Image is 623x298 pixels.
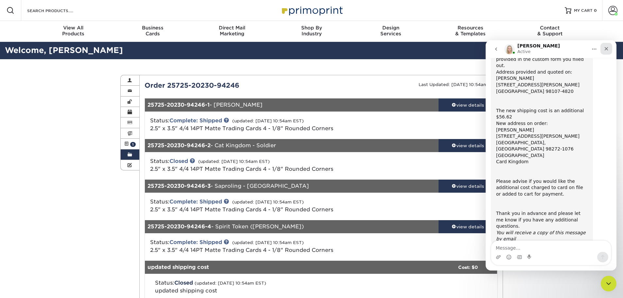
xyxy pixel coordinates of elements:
div: view details [439,223,497,230]
div: Marketing [192,25,272,37]
span: 2.5" x 3.5" 4/4 14PT Matte Trading Cards 4 - 1/8" Rounded Corners [150,247,333,253]
span: Closed [174,280,193,286]
a: 1 [121,139,140,149]
div: Cards [113,25,192,37]
strong: 25725-20230-94246-3 [147,183,211,189]
div: & Templates [431,25,510,37]
div: Status: [145,198,380,214]
small: (updated: [DATE] 10:54am EST) [232,240,304,245]
span: Shop By [272,25,351,31]
div: view details [439,183,497,189]
a: view details [439,98,497,112]
small: (updated: [DATE] 10:54am EST) [198,159,270,164]
iframe: Intercom live chat [601,276,616,291]
div: Thank you in advance and please let me know if you have any additional questions. [10,170,102,202]
div: Status: [150,279,378,295]
strong: 25725-20230-94246-2 [147,142,211,149]
button: Upload attachment [10,214,15,219]
strong: updated shipping cost [147,264,209,270]
span: Direct Mail [192,25,272,31]
small: (updated: [DATE] 10:54am EST) [232,200,304,204]
div: - Saproling - [GEOGRAPHIC_DATA] [145,180,439,193]
a: Complete: Shipped [169,239,222,245]
span: 1 [130,142,136,147]
a: Complete: Shipped [169,199,222,205]
a: Shop ByIndustry [272,21,351,42]
span: Design [351,25,431,31]
small: Last Updated: [DATE] 10:54am EST [419,82,498,87]
a: BusinessCards [113,21,192,42]
a: View AllProducts [34,21,113,42]
div: - [PERSON_NAME] [145,98,439,112]
i: You will receive a copy of this message by email [10,190,100,202]
div: Products [34,25,113,37]
div: view details [439,102,497,108]
span: 2.5" x 3.5" 4/4 14PT Matte Trading Cards 4 - 1/8" Rounded Corners [150,166,333,172]
div: Industry [272,25,351,37]
span: MY CART [574,8,593,13]
a: view details [439,180,497,193]
strong: Cost: $0 [458,265,478,270]
strong: 25725-20230-94246-1 [147,102,210,108]
button: Send a message… [112,212,123,222]
small: (updated: [DATE] 10:54am EST) [232,118,304,123]
input: SEARCH PRODUCTS..... [26,7,90,14]
div: view details [439,142,497,149]
div: The new shipping cost is an additional $56.62 New address on order: [PERSON_NAME] [STREET_ADDRESS... [10,67,102,125]
a: DesignServices [351,21,431,42]
img: Primoprint [279,3,344,17]
span: 0 [594,8,597,13]
a: view details [439,220,497,233]
button: Gif picker [31,214,36,219]
iframe: Intercom live chat [486,40,616,271]
span: Resources [431,25,510,31]
a: view details [439,139,497,152]
div: Please advise if you would like the additional cost charged to card on file or added to cart for ... [10,138,102,157]
a: Closed [169,158,188,164]
strong: 25725-20230-94246-4 [147,223,211,230]
span: updated shipping cost [155,288,217,294]
a: Resources& Templates [431,21,510,42]
div: Status: [145,238,380,254]
div: Status: [145,157,380,173]
a: Direct MailMarketing [192,21,272,42]
div: & Support [510,25,590,37]
div: Order 25725-20230-94246 [140,80,321,90]
textarea: Message… [6,201,125,212]
span: View All [34,25,113,31]
button: Emoji picker [21,214,26,219]
span: 2.5" x 3.5" 4/4 14PT Matte Trading Cards 4 - 1/8" Rounded Corners [150,125,333,131]
span: 2.5" x 3.5" 4/4 14PT Matte Trading Cards 4 - 1/8" Rounded Corners [150,206,333,213]
div: Status: [145,117,380,132]
div: - Spirit Token ([PERSON_NAME]) [145,220,439,233]
button: Start recording [42,214,47,219]
a: Contact& Support [510,21,590,42]
div: Services [351,25,431,37]
small: (updated: [DATE] 10:54am EST) [195,281,266,286]
span: Contact [510,25,590,31]
div: - Cat Kingdom - Soldier [145,139,439,152]
a: Complete: Shipped [169,117,222,124]
span: Business [113,25,192,31]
